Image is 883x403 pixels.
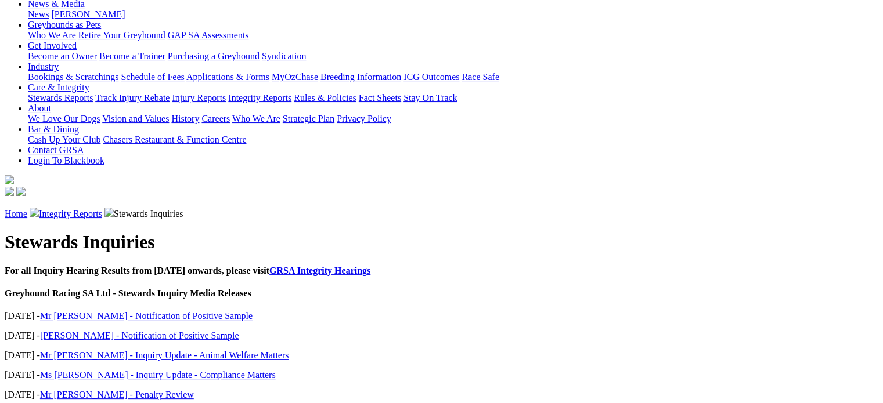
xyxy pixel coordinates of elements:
h4: Greyhound Racing SA Ltd - Stewards Inquiry Media Releases [5,288,878,299]
a: Breeding Information [320,72,401,82]
a: News [28,9,49,19]
a: Purchasing a Greyhound [168,51,260,61]
a: GAP SA Assessments [168,30,249,40]
div: Care & Integrity [28,93,878,103]
a: Ms [PERSON_NAME] - Inquiry Update - Compliance Matters [40,370,276,380]
p: [DATE] - [5,390,878,400]
a: Cash Up Your Club [28,135,100,144]
a: Greyhounds as Pets [28,20,101,30]
p: [DATE] - [5,331,878,341]
p: [DATE] - [5,370,878,380]
a: Stewards Reports [28,93,93,103]
div: Industry [28,72,878,82]
a: Mr [PERSON_NAME] - Penalty Review [40,390,194,400]
div: About [28,114,878,124]
a: We Love Our Dogs [28,114,100,124]
a: History [171,114,199,124]
a: Integrity Reports [39,209,102,219]
h1: Stewards Inquiries [5,231,878,253]
a: GRSA Integrity Hearings [269,266,370,275]
b: For all Inquiry Hearing Results from [DATE] onwards, please visit [5,266,370,275]
a: Strategic Plan [283,114,334,124]
a: [PERSON_NAME] [51,9,125,19]
a: Chasers Restaurant & Function Centre [103,135,246,144]
a: About [28,103,51,113]
div: Get Involved [28,51,878,61]
a: Track Injury Rebate [95,93,170,103]
a: Home [5,209,27,219]
div: News & Media [28,9,878,20]
a: Get Involved [28,41,77,50]
a: Privacy Policy [337,114,391,124]
a: Careers [201,114,230,124]
p: [DATE] - [5,350,878,361]
img: facebook.svg [5,187,14,196]
a: Care & Integrity [28,82,89,92]
img: logo-grsa-white.png [5,175,14,184]
div: Bar & Dining [28,135,878,145]
a: Become an Owner [28,51,97,61]
a: ICG Outcomes [403,72,459,82]
a: Stay On Track [403,93,457,103]
a: Syndication [262,51,306,61]
img: chevron-right.svg [104,208,114,217]
p: Stewards Inquiries [5,208,878,219]
a: Contact GRSA [28,145,84,155]
a: Who We Are [28,30,76,40]
a: Applications & Forms [186,72,269,82]
a: Who We Are [232,114,280,124]
img: chevron-right.svg [30,208,39,217]
a: Race Safe [462,72,499,82]
a: Bar & Dining [28,124,79,134]
a: Mr [PERSON_NAME] - Notification of Positive Sample [40,311,253,321]
a: Become a Trainer [99,51,165,61]
a: Bookings & Scratchings [28,72,118,82]
a: Fact Sheets [359,93,401,103]
a: MyOzChase [272,72,318,82]
p: [DATE] - [5,311,878,321]
img: twitter.svg [16,187,26,196]
a: Login To Blackbook [28,155,104,165]
a: Injury Reports [172,93,226,103]
a: Mr [PERSON_NAME] - Inquiry Update - Animal Welfare Matters [40,350,289,360]
div: Greyhounds as Pets [28,30,878,41]
a: Industry [28,61,59,71]
a: Vision and Values [102,114,169,124]
a: Schedule of Fees [121,72,184,82]
a: Rules & Policies [294,93,356,103]
a: Integrity Reports [228,93,291,103]
a: Retire Your Greyhound [78,30,165,40]
a: [PERSON_NAME] - Notification of Positive Sample [40,331,239,340]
